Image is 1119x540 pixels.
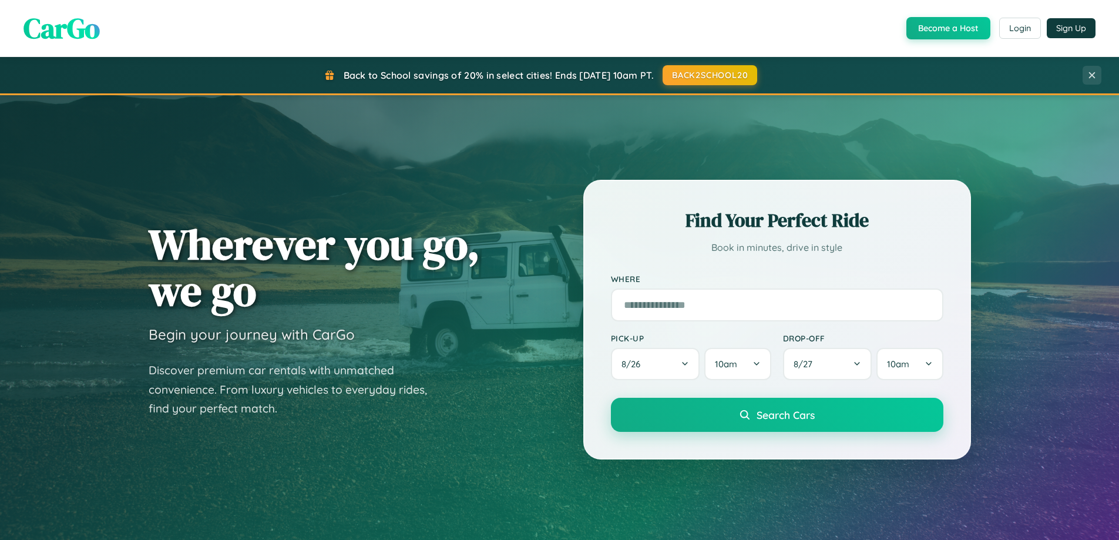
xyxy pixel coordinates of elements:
p: Book in minutes, drive in style [611,239,943,256]
button: Search Cars [611,398,943,432]
h3: Begin your journey with CarGo [149,326,355,343]
button: Login [999,18,1041,39]
p: Discover premium car rentals with unmatched convenience. From luxury vehicles to everyday rides, ... [149,361,442,418]
span: 10am [715,358,737,370]
button: 10am [704,348,771,380]
label: Drop-off [783,333,943,343]
button: BACK2SCHOOL20 [663,65,757,85]
button: 10am [876,348,943,380]
span: CarGo [23,9,100,48]
span: Back to School savings of 20% in select cities! Ends [DATE] 10am PT. [344,69,654,81]
button: 8/27 [783,348,872,380]
span: 10am [887,358,909,370]
button: Sign Up [1047,18,1096,38]
span: 8 / 26 [621,358,646,370]
button: Become a Host [906,17,990,39]
label: Where [611,274,943,284]
h2: Find Your Perfect Ride [611,207,943,233]
h1: Wherever you go, we go [149,221,480,314]
span: 8 / 27 [794,358,818,370]
label: Pick-up [611,333,771,343]
span: Search Cars [757,408,815,421]
button: 8/26 [611,348,700,380]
